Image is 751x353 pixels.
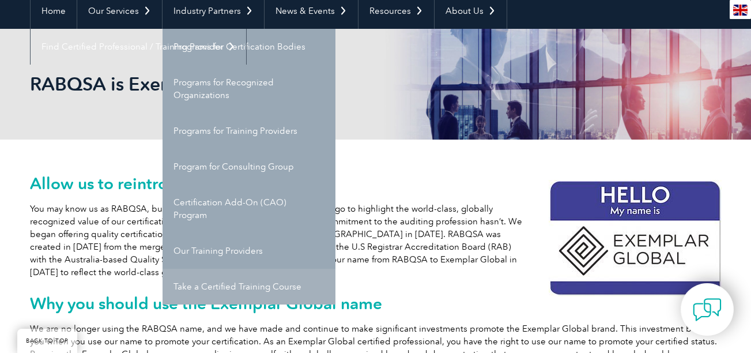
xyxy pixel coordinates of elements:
[17,329,77,353] a: BACK TO TOP
[30,202,722,279] p: You may know us as RABQSA, but we became Exemplar Global some time ago to highlight the world-cla...
[163,185,335,233] a: Certification Add-On (CAO) Program
[31,29,246,65] a: Find Certified Professional / Training Provider
[693,295,722,324] img: contact-chat.png
[163,149,335,185] a: Program for Consulting Group
[163,269,335,305] a: Take a Certified Training Course
[163,113,335,149] a: Programs for Training Providers
[30,294,722,313] h2: Why you should use the Exemplar Global name
[30,75,514,93] h2: RABQSA is Exemplar Global
[163,65,335,113] a: Programs for Recognized Organizations
[733,5,748,16] img: en
[163,29,335,65] a: Programs for Certification Bodies
[163,233,335,269] a: Our Training Providers
[30,174,722,193] h2: Allow us to reintroduce ourselves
